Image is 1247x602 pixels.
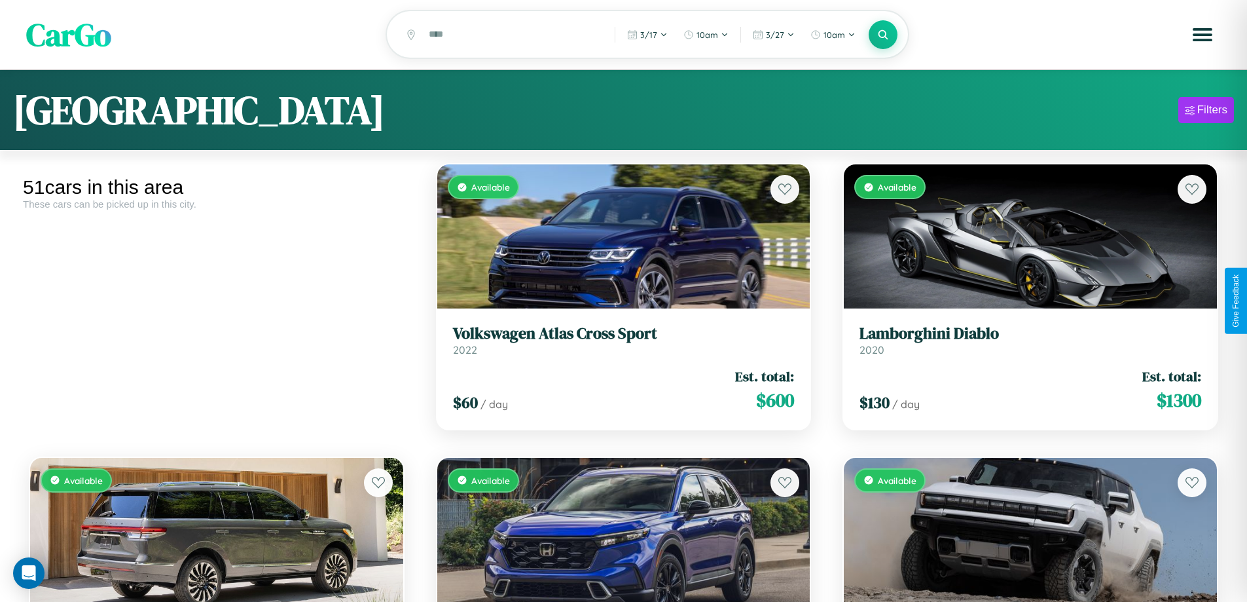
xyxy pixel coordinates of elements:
button: Open menu [1184,16,1221,53]
span: $ 60 [453,392,478,413]
span: 3 / 27 [766,29,784,40]
button: Filters [1178,97,1234,123]
span: $ 1300 [1157,387,1201,413]
span: Available [878,475,916,486]
span: Est. total: [1142,367,1201,386]
span: 3 / 17 [640,29,657,40]
h3: Volkswagen Atlas Cross Sport [453,324,795,343]
span: Available [64,475,103,486]
button: 3/27 [746,24,801,45]
span: Est. total: [735,367,794,386]
a: Lamborghini Diablo2020 [859,324,1201,356]
a: Volkswagen Atlas Cross Sport2022 [453,324,795,356]
div: 51 cars in this area [23,176,410,198]
span: Available [878,181,916,193]
span: Available [471,181,510,193]
div: Give Feedback [1231,274,1240,328]
div: Open Intercom Messenger [13,557,45,589]
button: 3/17 [621,24,674,45]
div: Filters [1197,103,1227,117]
div: These cars can be picked up in this city. [23,198,410,210]
h3: Lamborghini Diablo [859,324,1201,343]
span: Available [471,475,510,486]
span: / day [892,398,920,411]
h1: [GEOGRAPHIC_DATA] [13,83,385,137]
span: 10am [823,29,845,40]
span: / day [480,398,508,411]
span: CarGo [26,13,111,56]
span: $ 600 [756,387,794,413]
button: 10am [677,24,735,45]
span: 2020 [859,343,884,356]
button: 10am [804,24,862,45]
span: $ 130 [859,392,890,413]
span: 2022 [453,343,477,356]
span: 10am [696,29,718,40]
